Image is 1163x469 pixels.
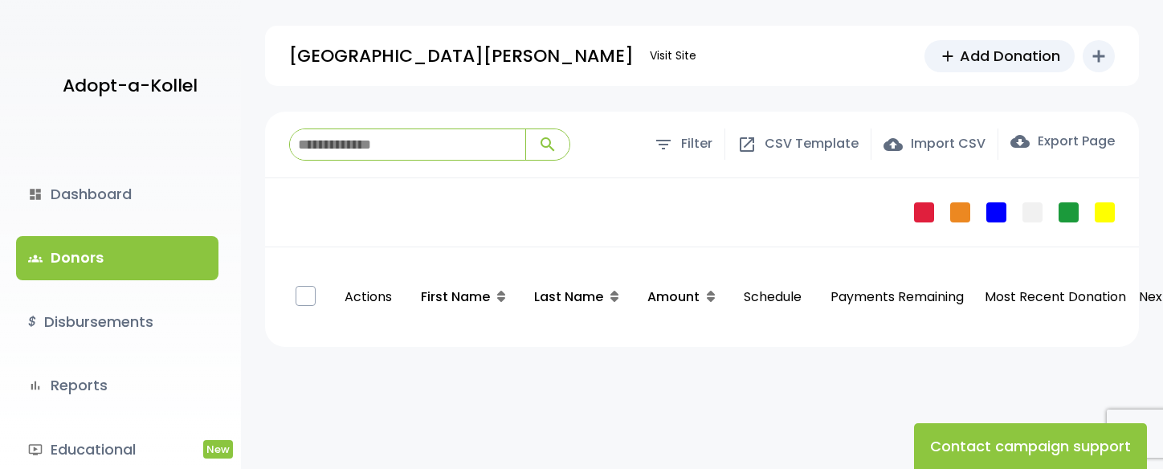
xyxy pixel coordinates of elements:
p: Schedule [736,270,810,325]
p: Actions [337,270,400,325]
span: cloud_upload [883,135,903,154]
span: filter_list [654,135,673,154]
button: search [525,129,569,160]
a: $Disbursements [16,300,218,344]
span: Import CSV [911,133,985,156]
a: dashboardDashboard [16,173,218,216]
a: addAdd Donation [924,40,1075,72]
i: bar_chart [28,378,43,393]
button: Contact campaign support [914,423,1147,469]
a: Adopt-a-Kollel [55,47,198,124]
button: add [1083,40,1115,72]
span: First Name [421,288,490,306]
span: groups [28,251,43,266]
span: Filter [681,133,712,156]
span: Last Name [534,288,603,306]
label: Export Page [1010,132,1115,151]
span: Add Donation [960,45,1060,67]
span: New [203,440,233,459]
a: groupsDonors [16,236,218,279]
p: Payments Remaining [822,270,972,325]
span: search [538,135,557,154]
span: CSV Template [765,133,859,156]
i: add [1089,47,1108,66]
p: Most Recent Donation [985,286,1126,309]
i: $ [28,311,36,334]
a: Visit Site [642,40,704,71]
p: [GEOGRAPHIC_DATA][PERSON_NAME] [289,40,634,72]
span: add [939,47,957,65]
i: dashboard [28,187,43,202]
a: bar_chartReports [16,364,218,407]
i: ondemand_video [28,442,43,457]
span: Amount [647,288,700,306]
span: open_in_new [737,135,757,154]
p: Adopt-a-Kollel [63,70,198,102]
span: cloud_download [1010,132,1030,151]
